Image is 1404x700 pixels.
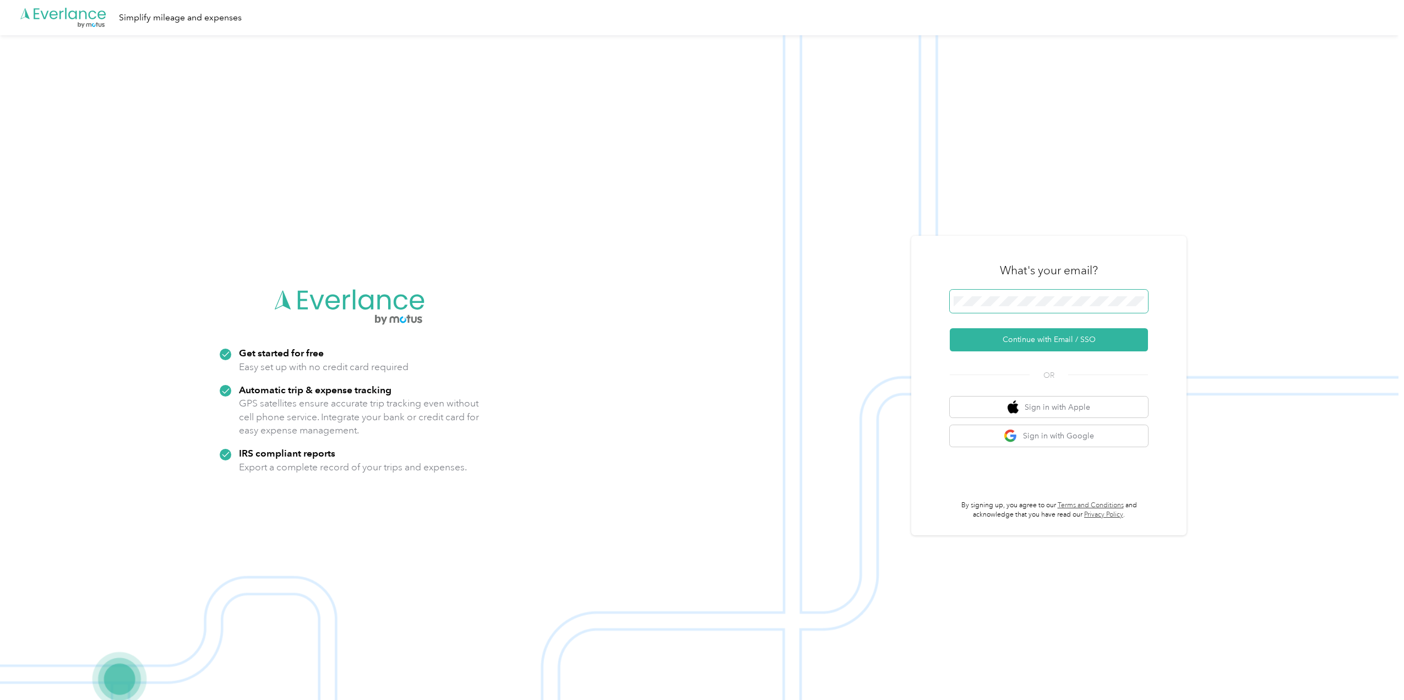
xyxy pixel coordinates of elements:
[950,328,1148,351] button: Continue with Email / SSO
[1008,400,1019,414] img: apple logo
[119,11,242,25] div: Simplify mileage and expenses
[239,360,409,374] p: Easy set up with no credit card required
[239,397,480,437] p: GPS satellites ensure accurate trip tracking even without cell phone service. Integrate your bank...
[950,397,1148,418] button: apple logoSign in with Apple
[239,384,391,395] strong: Automatic trip & expense tracking
[1084,511,1123,519] a: Privacy Policy
[950,425,1148,447] button: google logoSign in with Google
[1058,501,1124,509] a: Terms and Conditions
[239,447,335,459] strong: IRS compliant reports
[1000,263,1098,278] h3: What's your email?
[950,501,1148,520] p: By signing up, you agree to our and acknowledge that you have read our .
[239,460,467,474] p: Export a complete record of your trips and expenses.
[239,347,324,359] strong: Get started for free
[1004,429,1017,443] img: google logo
[1030,370,1068,381] span: OR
